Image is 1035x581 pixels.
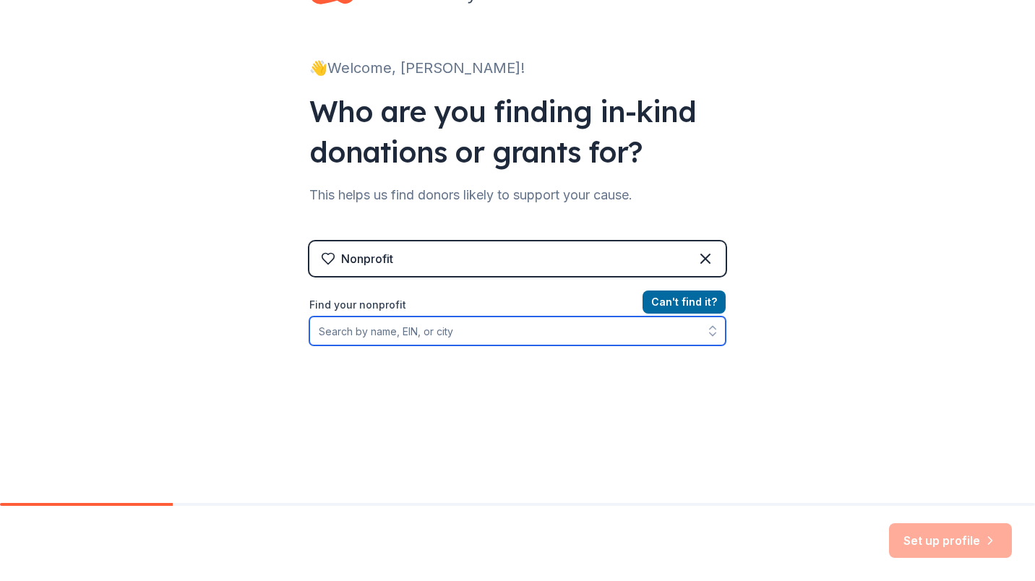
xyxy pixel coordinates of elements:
[309,56,726,79] div: 👋 Welcome, [PERSON_NAME]!
[309,91,726,172] div: Who are you finding in-kind donations or grants for?
[341,250,393,267] div: Nonprofit
[309,296,726,314] label: Find your nonprofit
[309,317,726,345] input: Search by name, EIN, or city
[643,290,726,314] button: Can't find it?
[309,184,726,207] div: This helps us find donors likely to support your cause.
